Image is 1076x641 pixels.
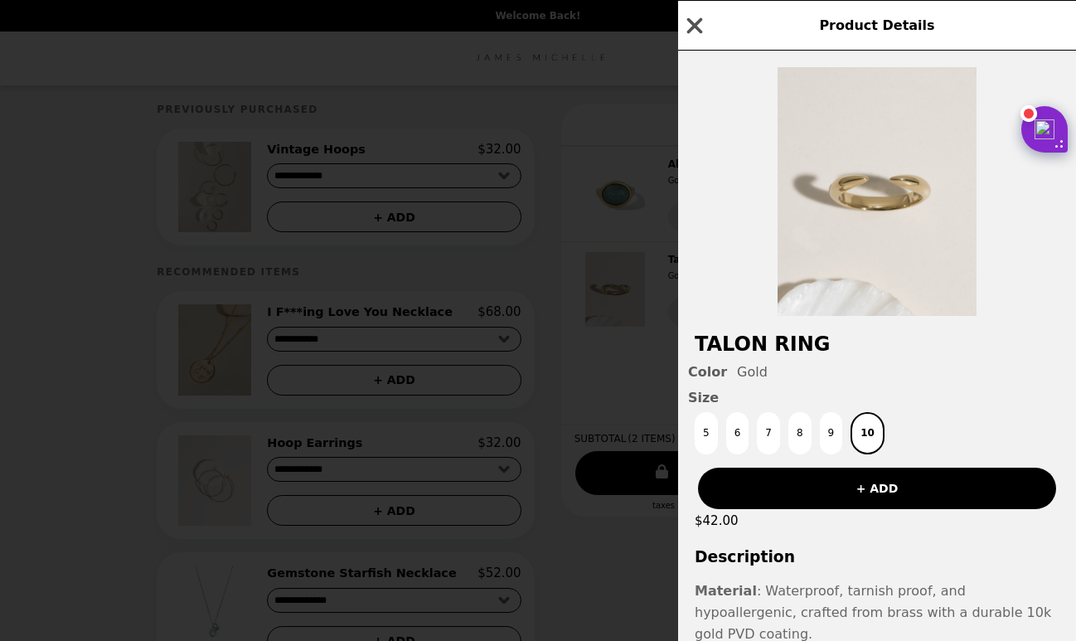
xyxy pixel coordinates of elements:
span: Color [688,364,727,380]
h3: Description [678,548,1076,566]
div: $42.00 [678,509,1076,532]
div: Gold [688,364,1066,380]
span: Size [688,390,1066,405]
button: 5 [695,412,718,454]
button: + ADD [698,468,1056,509]
button: 10 [851,412,885,454]
h2: Talon Ring [678,333,1076,356]
span: Product Details [819,17,934,33]
span: : Waterproof, tarnish proof, and hypoallergenic, crafted from brass with a durable 10k gold PVD c... [695,583,1051,641]
button: 9 [820,412,843,454]
button: 6 [726,412,749,454]
button: 7 [757,412,780,454]
button: 8 [788,412,812,454]
strong: Material [695,583,757,599]
img: Gold / 10 [778,67,977,316]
